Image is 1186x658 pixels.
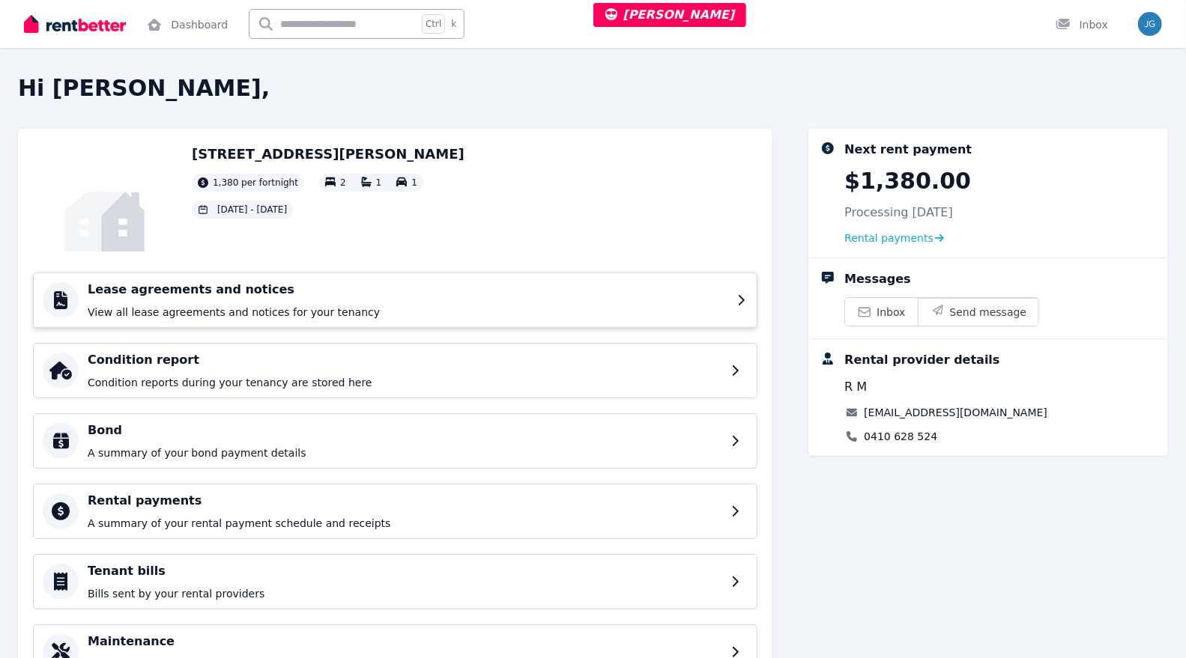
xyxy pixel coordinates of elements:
[844,351,999,369] div: Rental provider details
[422,14,445,34] span: Ctrl
[88,421,722,439] h4: Bond
[844,141,972,159] div: Next rent payment
[88,516,722,531] p: A summary of your rental payment schedule and receipts
[88,305,728,320] p: View all lease agreements and notices for your tenancy
[918,298,1039,326] button: Send message
[844,231,934,246] span: Rental payments
[605,7,735,22] span: [PERSON_NAME]
[88,633,722,651] h4: Maintenance
[192,144,465,165] h2: [STREET_ADDRESS][PERSON_NAME]
[864,405,1047,420] a: [EMAIL_ADDRESS][DOMAIN_NAME]
[376,177,382,188] span: 1
[24,13,126,35] img: RentBetter
[877,305,905,320] span: Inbox
[1056,17,1108,32] div: Inbox
[844,168,971,195] p: $1,380.00
[845,298,917,326] a: Inbox
[340,177,346,188] span: 2
[217,204,287,216] span: [DATE] - [DATE]
[864,429,937,444] a: 0410 628 524
[88,492,722,510] h4: Rental payments
[213,177,298,189] span: 1,380 per fortnight
[844,270,910,288] div: Messages
[844,231,944,246] a: Rental payments
[33,144,177,252] img: Property Url
[18,75,1168,102] h2: Hi [PERSON_NAME],
[88,445,722,460] p: A summary of your bond payment details
[844,378,867,396] span: R M
[88,375,722,390] p: Condition reports during your tenancy are stored here
[844,204,953,222] p: Processing [DATE]
[1138,12,1162,36] img: Jeremy Goldschmidt
[88,281,728,299] h4: Lease agreements and notices
[88,562,722,580] h4: Tenant bills
[411,177,417,188] span: 1
[451,18,456,30] span: k
[950,305,1027,320] span: Send message
[88,351,722,369] h4: Condition report
[88,586,722,601] p: Bills sent by your rental providers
